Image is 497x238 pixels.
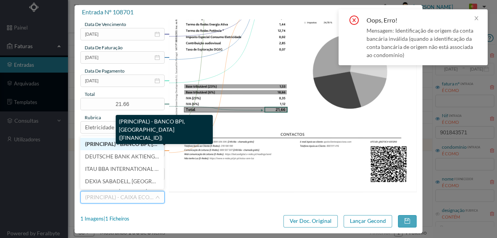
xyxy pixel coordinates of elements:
[155,55,160,60] i: icon: calendar
[85,68,125,74] span: data de pagamento
[474,16,479,21] i: icon: close
[85,165,345,172] span: ITAU BBA INTERNATIONAL PLC - SUCURSAL EM [GEOGRAPHIC_DATA] (PT50 008500000000000058700)
[85,45,123,50] span: data de faturação
[80,215,129,223] div: 1 Imagens | 1 Ficheiros
[367,16,407,25] div: Oops, Erro!
[85,184,148,190] span: conta do banco (condominio)
[155,31,160,37] i: icon: calendar
[283,215,338,228] button: Ver Doc. Original
[85,21,126,27] span: data de vencimento
[344,215,392,228] button: Lançar Gecond
[85,178,368,184] span: DEXIA SABADELL, [GEOGRAPHIC_DATA] - SUCURSAL EM [GEOGRAPHIC_DATA] (PT50 018500000000000058700)
[155,78,160,83] i: icon: calendar
[349,16,359,25] i: icon: close-circle
[85,122,114,133] div: Eletricidade
[82,8,134,16] span: entrada nº 108701
[85,91,95,97] span: total
[367,26,478,59] div: Mensagem: Identificação de origem da conta bancária inválida (quando a identificação da conta ban...
[155,195,160,200] i: icon: down
[116,115,213,144] div: (PRINCIPAL) - BANCO BPI, [GEOGRAPHIC_DATA] ([FINANCIAL_ID])
[463,1,489,13] button: PT
[85,141,250,147] span: (PRINCIPAL) - BANCO BPI, [GEOGRAPHIC_DATA] ([FINANCIAL_ID])
[85,115,101,120] span: rubrica
[85,153,371,160] span: DEUTSCHE BANK AKTIENGESELLSCHAFT - SUCURSAL EM [GEOGRAPHIC_DATA] (PT50 004300000000000058700)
